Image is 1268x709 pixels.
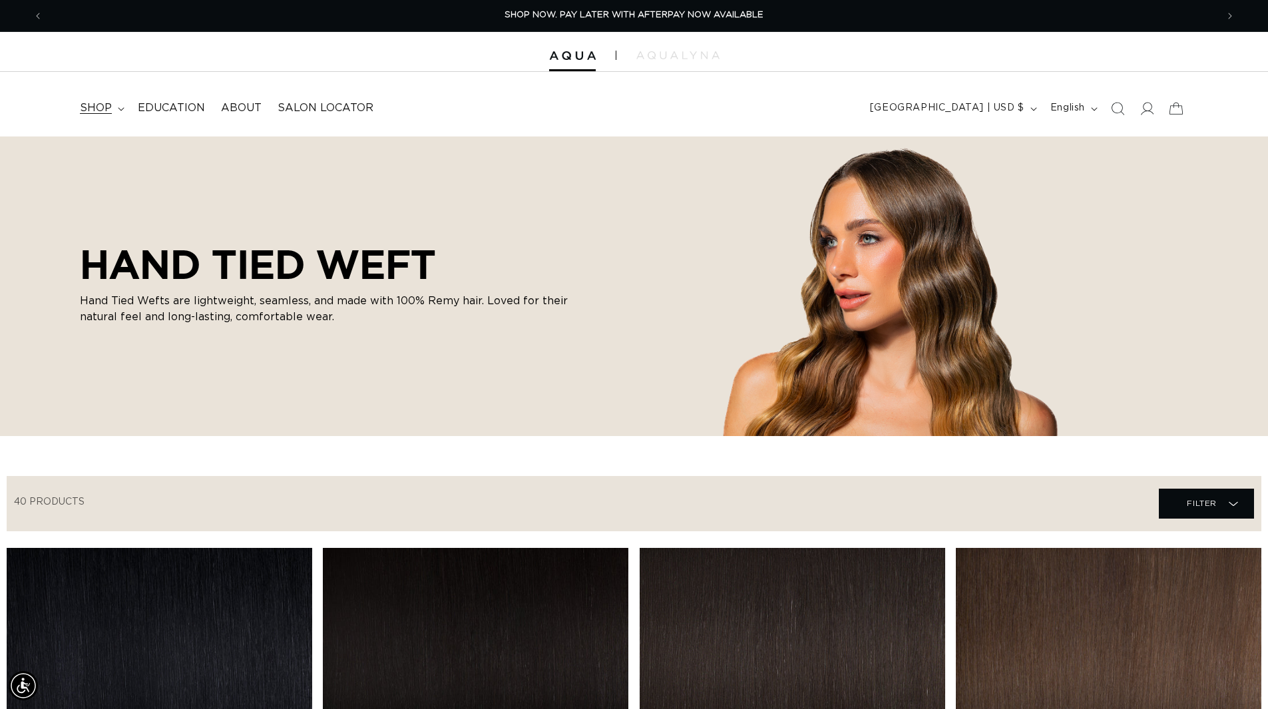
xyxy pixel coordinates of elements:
[1050,101,1085,115] span: English
[221,101,262,115] span: About
[505,11,763,19] span: SHOP NOW. PAY LATER WITH AFTERPAY NOW AVAILABLE
[23,3,53,29] button: Previous announcement
[80,241,586,288] h2: HAND TIED WEFT
[862,96,1042,121] button: [GEOGRAPHIC_DATA] | USD $
[270,93,381,123] a: Salon Locator
[213,93,270,123] a: About
[636,51,720,59] img: aqualyna.com
[80,293,586,325] p: Hand Tied Wefts are lightweight, seamless, and made with 100% Remy hair. Loved for their natural ...
[14,497,85,507] span: 40 products
[130,93,213,123] a: Education
[138,101,205,115] span: Education
[278,101,373,115] span: Salon Locator
[80,101,112,115] span: shop
[1042,96,1103,121] button: English
[9,671,38,700] div: Accessibility Menu
[870,101,1024,115] span: [GEOGRAPHIC_DATA] | USD $
[1187,491,1217,516] span: Filter
[72,93,130,123] summary: shop
[1215,3,1245,29] button: Next announcement
[1201,645,1268,709] iframe: Chat Widget
[1103,94,1132,123] summary: Search
[549,51,596,61] img: Aqua Hair Extensions
[1159,489,1254,519] summary: Filter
